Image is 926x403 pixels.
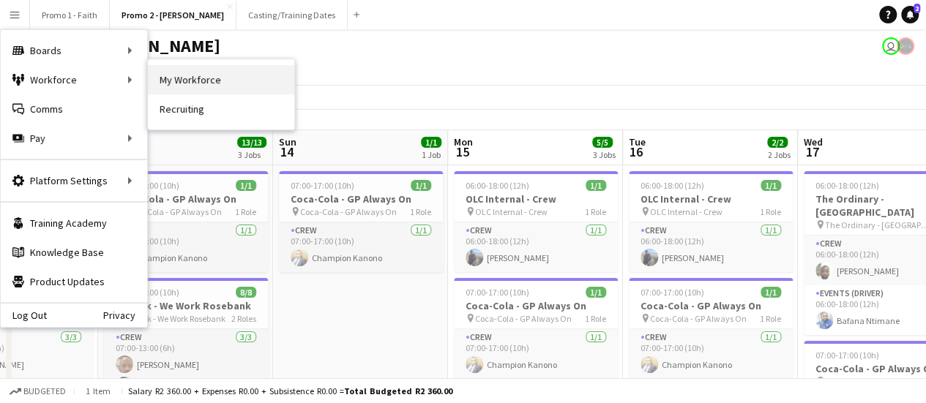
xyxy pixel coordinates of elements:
[641,287,704,298] span: 07:00-17:00 (10h)
[629,171,793,272] app-job-card: 06:00-18:00 (12h)1/1OLC Internal - Crew OLC Internal - Crew1 RoleCrew1/106:00-18:00 (12h)[PERSON_...
[761,180,781,191] span: 1/1
[767,137,788,148] span: 2/2
[466,287,529,298] span: 07:00-17:00 (10h)
[421,137,441,148] span: 1/1
[279,192,443,206] h3: Coca-Cola - GP Always On
[231,313,256,324] span: 2 Roles
[802,143,823,160] span: 17
[236,180,256,191] span: 1/1
[277,143,296,160] span: 14
[804,135,823,148] span: Wed
[1,36,147,65] div: Boards
[815,180,879,191] span: 06:00-18:00 (12h)
[592,137,613,148] span: 5/5
[585,313,606,324] span: 1 Role
[629,278,793,379] app-job-card: 07:00-17:00 (10h)1/1Coca-Cola - GP Always On Coca-Cola - GP Always On1 RoleCrew1/107:00-17:00 (10...
[1,124,147,153] div: Pay
[125,313,225,324] span: Tik Tok - We Work Rosebank
[236,1,348,29] button: Casting/Training Dates
[586,180,606,191] span: 1/1
[914,4,920,13] span: 2
[825,376,922,387] span: Coca-Cola - GP Always On
[475,313,572,324] span: Coca-Cola - GP Always On
[110,1,236,29] button: Promo 2 - [PERSON_NAME]
[104,171,268,272] app-job-card: 07:00-17:00 (10h)1/1Coca-Cola - GP Always On Coca-Cola - GP Always On1 RoleCrew1/107:00-17:00 (10...
[760,313,781,324] span: 1 Role
[1,94,147,124] a: Comms
[1,166,147,195] div: Platform Settings
[454,222,618,272] app-card-role: Crew1/106:00-18:00 (12h)[PERSON_NAME]
[882,37,900,55] app-user-avatar: Melissa Klink
[454,135,473,148] span: Mon
[300,206,397,217] span: Coca-Cola - GP Always On
[1,267,147,296] a: Product Updates
[128,385,452,396] div: Salary R2 360.00 + Expenses R0.00 + Subsistence R0.00 =
[237,137,266,148] span: 13/13
[104,299,268,312] h3: Tik Tok - We Work Rosebank
[236,287,256,298] span: 8/8
[410,206,431,217] span: 1 Role
[629,222,793,272] app-card-role: Crew1/106:00-18:00 (12h)[PERSON_NAME]
[30,1,110,29] button: Promo 1 - Faith
[454,329,618,379] app-card-role: Crew1/107:00-17:00 (10h)Champion Kanono
[452,143,473,160] span: 15
[291,180,354,191] span: 07:00-17:00 (10h)
[279,222,443,272] app-card-role: Crew1/107:00-17:00 (10h)Champion Kanono
[897,37,914,55] app-user-avatar: Eddie Malete
[454,192,618,206] h3: OLC Internal - Crew
[454,278,618,379] app-job-card: 07:00-17:00 (10h)1/1Coca-Cola - GP Always On Coca-Cola - GP Always On1 RoleCrew1/107:00-17:00 (10...
[7,383,68,399] button: Budgeted
[148,65,294,94] a: My Workforce
[279,171,443,272] app-job-card: 07:00-17:00 (10h)1/1Coca-Cola - GP Always On Coca-Cola - GP Always On1 RoleCrew1/107:00-17:00 (10...
[629,299,793,312] h3: Coca-Cola - GP Always On
[593,149,616,160] div: 3 Jobs
[475,206,548,217] span: OLC Internal - Crew
[641,180,704,191] span: 06:00-18:00 (12h)
[629,135,646,148] span: Tue
[235,206,256,217] span: 1 Role
[650,313,747,324] span: Coca-Cola - GP Always On
[454,171,618,272] app-job-card: 06:00-18:00 (12h)1/1OLC Internal - Crew OLC Internal - Crew1 RoleCrew1/106:00-18:00 (12h)[PERSON_...
[23,386,66,396] span: Budgeted
[466,180,529,191] span: 06:00-18:00 (12h)
[104,222,268,272] app-card-role: Crew1/107:00-17:00 (10h)Champion Kanono
[279,135,296,148] span: Sun
[344,385,452,396] span: Total Budgeted R2 360.00
[125,206,222,217] span: Coca-Cola - GP Always On
[650,206,722,217] span: OLC Internal - Crew
[422,149,441,160] div: 1 Job
[815,350,879,361] span: 07:00-17:00 (10h)
[629,329,793,379] app-card-role: Crew1/107:00-17:00 (10h)Champion Kanono
[1,208,147,238] a: Training Academy
[901,6,919,23] a: 2
[761,287,781,298] span: 1/1
[1,65,147,94] div: Workforce
[148,94,294,124] a: Recruiting
[81,385,116,396] span: 1 item
[629,192,793,206] h3: OLC Internal - Crew
[586,287,606,298] span: 1/1
[1,309,47,321] a: Log Out
[768,149,791,160] div: 2 Jobs
[1,238,147,267] a: Knowledge Base
[238,149,266,160] div: 3 Jobs
[627,143,646,160] span: 16
[411,180,431,191] span: 1/1
[454,299,618,312] h3: Coca-Cola - GP Always On
[585,206,606,217] span: 1 Role
[760,206,781,217] span: 1 Role
[103,309,147,321] a: Privacy
[104,192,268,206] h3: Coca-Cola - GP Always On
